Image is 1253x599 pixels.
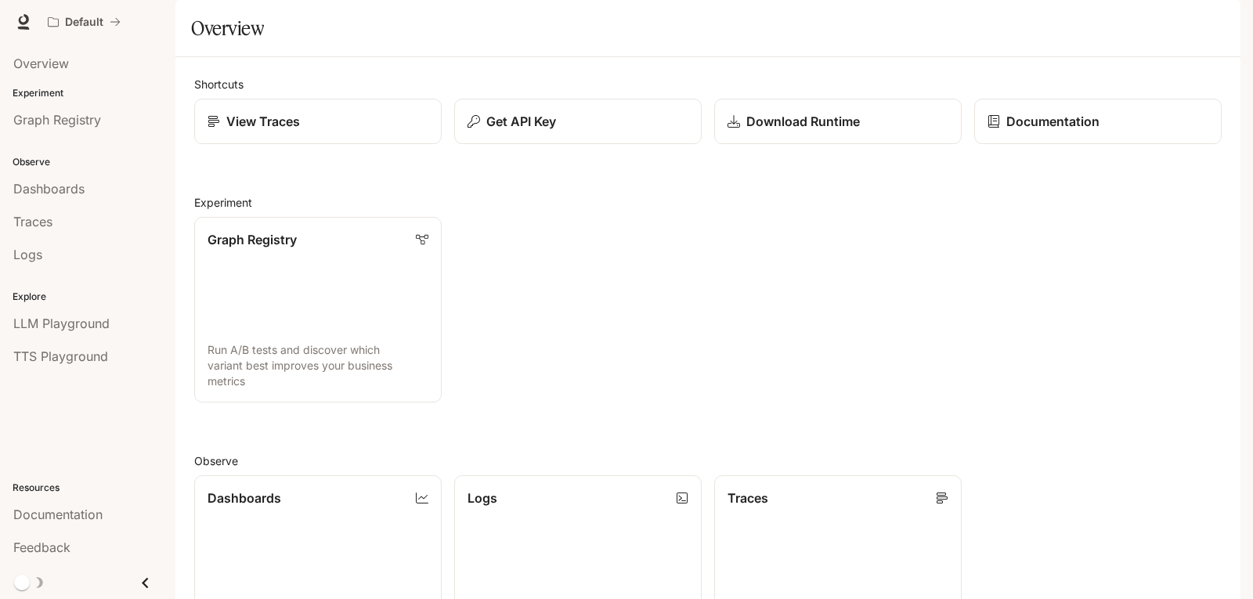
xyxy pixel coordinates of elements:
[208,230,297,249] p: Graph Registry
[194,453,1222,469] h2: Observe
[194,99,442,144] a: View Traces
[1006,112,1100,131] p: Documentation
[194,217,442,402] a: Graph RegistryRun A/B tests and discover which variant best improves your business metrics
[468,489,497,507] p: Logs
[486,112,556,131] p: Get API Key
[194,76,1222,92] h2: Shortcuts
[728,489,768,507] p: Traces
[974,99,1222,144] a: Documentation
[226,112,300,131] p: View Traces
[454,99,702,144] button: Get API Key
[65,16,103,29] p: Default
[194,194,1222,211] h2: Experiment
[714,99,962,144] a: Download Runtime
[191,13,264,44] h1: Overview
[746,112,860,131] p: Download Runtime
[208,489,281,507] p: Dashboards
[208,342,428,389] p: Run A/B tests and discover which variant best improves your business metrics
[41,6,128,38] button: All workspaces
